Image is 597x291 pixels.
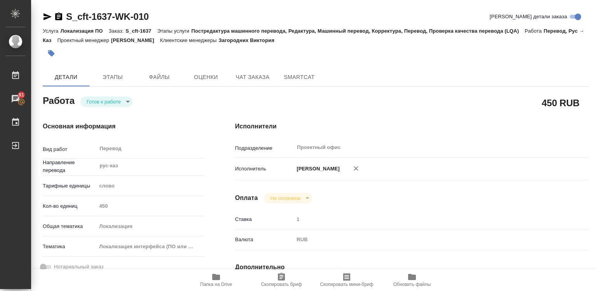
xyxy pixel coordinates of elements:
p: Локализация ПО [60,28,108,34]
p: Постредактура машинного перевода, Редактура, Машинный перевод, Корректура, Перевод, Проверка каче... [191,28,525,34]
span: Нотариальный заказ [54,263,103,271]
span: Этапы [94,72,131,82]
div: Готов к работе [264,193,312,203]
span: Детали [47,72,85,82]
p: Кол-во единиц [43,202,96,210]
span: Файлы [141,72,178,82]
div: Локализация интерфейса (ПО или сайта) [96,240,204,253]
p: Загородних Виктория [218,37,280,43]
span: Скопировать мини-бриф [320,282,373,287]
p: Направление перевода [43,159,96,174]
div: слово [96,179,204,193]
p: Тарифные единицы [43,182,96,190]
button: Скопировать ссылку [54,12,63,21]
span: Папка на Drive [200,282,232,287]
span: Чат заказа [234,72,271,82]
span: SmartCat [281,72,318,82]
p: Исполнитель [235,165,294,173]
button: Готов к работе [84,98,123,105]
div: Готов к работе [80,96,133,107]
p: S_cft-1637 [126,28,157,34]
span: Скопировать бриф [261,282,302,287]
p: [PERSON_NAME] [294,165,340,173]
button: Папка на Drive [183,269,249,291]
button: Скопировать бриф [249,269,314,291]
div: RUB [294,233,559,246]
span: 91 [14,91,29,99]
h4: Оплата [235,193,258,203]
p: Клиентские менеджеры [160,37,219,43]
p: Ставка [235,216,294,223]
h2: 450 RUB [542,96,580,109]
h4: Исполнители [235,122,588,131]
a: S_cft-1637-WK-010 [66,11,149,22]
span: Оценки [187,72,225,82]
p: Работа [525,28,544,34]
p: Валюта [235,236,294,244]
span: [PERSON_NAME] детали заказа [490,13,567,21]
button: Не оплачена [268,195,302,202]
p: Услуга [43,28,60,34]
button: Обновить файлы [379,269,445,291]
p: Общая тематика [43,223,96,230]
h4: Основная информация [43,122,204,131]
a: 91 [2,89,29,109]
button: Удалить исполнителя [347,160,365,177]
input: Пустое поле [96,200,204,212]
h4: Дополнительно [235,263,588,272]
p: Подразделение [235,144,294,152]
p: [PERSON_NAME] [111,37,160,43]
h2: Работа [43,93,75,107]
p: Заказ: [109,28,126,34]
button: Скопировать мини-бриф [314,269,379,291]
p: Вид работ [43,145,96,153]
button: Добавить тэг [43,45,60,62]
p: Проектный менеджер [57,37,111,43]
div: Локализация [96,220,204,233]
button: Скопировать ссылку для ЯМессенджера [43,12,52,21]
p: Тематика [43,243,96,251]
p: Этапы услуги [157,28,191,34]
input: Пустое поле [294,214,559,225]
span: Обновить файлы [393,282,431,287]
